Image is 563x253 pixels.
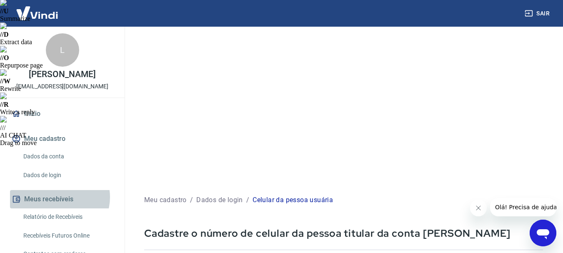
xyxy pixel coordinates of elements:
a: Dados de login [20,167,115,184]
a: Recebíveis Futuros Online [20,227,115,244]
a: Relatório de Recebíveis [20,208,115,225]
p: Celular da pessoa usuária [253,195,333,205]
iframe: Fechar mensagem [470,200,487,216]
button: Meus recebíveis [10,190,115,208]
span: Olá! Precisa de ajuda? [5,6,70,13]
p: Cadastre o número de celular da pessoa titular da conta [PERSON_NAME] [144,227,543,240]
p: / [190,195,193,205]
p: / [246,195,249,205]
p: Dados de login [196,195,243,205]
iframe: Mensagem da empresa [490,198,556,216]
a: Dados da conta [20,148,115,165]
iframe: Botão para abrir a janela de mensagens [530,220,556,246]
p: Meu cadastro [144,195,187,205]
